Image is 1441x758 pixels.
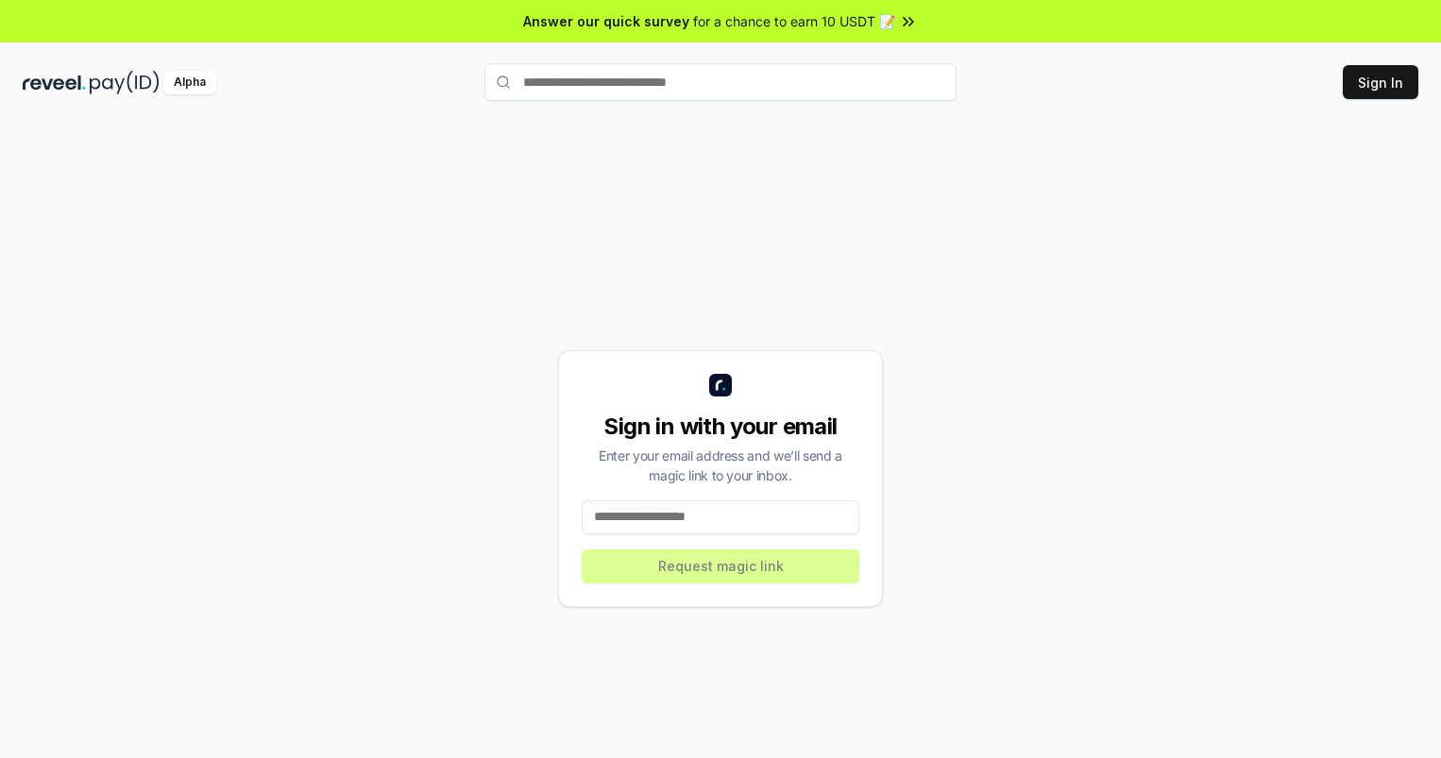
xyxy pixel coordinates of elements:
div: Sign in with your email [582,412,859,442]
div: Alpha [163,71,216,94]
span: for a chance to earn 10 USDT 📝 [693,11,895,31]
img: logo_small [709,374,732,396]
div: Enter your email address and we’ll send a magic link to your inbox. [582,446,859,485]
img: reveel_dark [23,71,86,94]
span: Answer our quick survey [523,11,689,31]
img: pay_id [90,71,160,94]
button: Sign In [1343,65,1418,99]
